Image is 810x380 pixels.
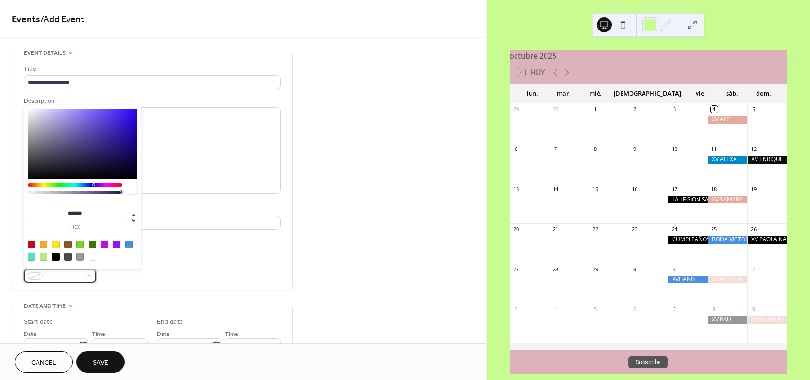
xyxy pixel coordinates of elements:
div: 9 [750,305,757,313]
div: 9 [631,146,638,153]
div: 8 [592,146,599,153]
div: #4A90E2 [125,241,133,248]
div: #8B572A [64,241,72,248]
button: Save [76,351,125,373]
div: 7 [552,146,559,153]
div: lun. [517,84,548,103]
div: 1 [711,266,718,273]
label: hex [28,225,122,230]
div: #9B9B9B [76,253,84,261]
div: 25 [711,226,718,233]
div: 4 [552,305,559,313]
div: XV ALE [708,116,748,124]
div: 5 [592,305,599,313]
div: #7ED321 [76,241,84,248]
div: 7 [671,305,678,313]
button: Subscribe [628,356,668,368]
div: 2 [750,266,757,273]
div: 27 [512,266,519,273]
div: 13 [512,186,519,193]
span: Date [24,329,37,339]
div: 24 [671,226,678,233]
div: 29 [592,266,599,273]
span: Cancel [31,358,56,368]
div: #F5A623 [40,241,47,248]
div: XV PAU [708,316,748,324]
div: 28 [552,266,559,273]
div: Description [24,96,279,106]
div: BODA VICTORIA+ANTONIN [708,236,748,244]
div: 1 [592,106,599,113]
div: 31 [671,266,678,273]
div: [DEMOGRAPHIC_DATA]. [611,84,685,103]
div: Title [24,64,279,74]
button: Cancel [15,351,73,373]
span: Save [93,358,108,368]
div: 30 [631,266,638,273]
span: Event details [24,48,66,58]
div: 12 [750,146,757,153]
div: #F8E71C [52,241,60,248]
span: Date [157,329,170,339]
div: dom. [748,84,780,103]
div: #FFFFFF [89,253,96,261]
div: mié. [580,84,611,103]
div: End date [157,317,183,327]
span: Date and time [24,301,66,311]
div: 22 [592,226,599,233]
div: #9013FE [113,241,120,248]
div: XV ENRIQUE [747,156,787,164]
div: 26 [750,226,757,233]
div: 16 [631,186,638,193]
div: 3 [512,305,519,313]
div: 5 [750,106,757,113]
div: Start date [24,317,53,327]
div: 14 [552,186,559,193]
div: 23 [631,226,638,233]
div: 30 [552,106,559,113]
div: mar. [548,84,580,103]
div: Location [24,205,279,215]
div: 6 [512,146,519,153]
div: XVIII ASHLEY [747,316,787,324]
div: 11 [711,146,718,153]
div: 4 [711,106,718,113]
span: / Add Event [40,10,84,29]
div: CUMPLEAÑOS MARTHA [668,236,708,244]
div: #D0021B [28,241,35,248]
div: octubre 2025 [510,50,787,61]
div: XV ALISSON [708,276,748,283]
div: #417505 [89,241,96,248]
div: sáb. [717,84,748,103]
span: Time [225,329,238,339]
div: XV ALEXA [708,156,748,164]
div: 2 [631,106,638,113]
div: 29 [512,106,519,113]
div: 6 [631,305,638,313]
div: LA LEGION SALSA CLUB [668,196,708,204]
div: 10 [671,146,678,153]
span: Time [92,329,105,339]
div: 18 [711,186,718,193]
div: 17 [671,186,678,193]
div: 21 [552,226,559,233]
div: #B8E986 [40,253,47,261]
div: #50E3C2 [28,253,35,261]
div: 19 [750,186,757,193]
div: 8 [711,305,718,313]
div: 15 [592,186,599,193]
div: 20 [512,226,519,233]
div: #000000 [52,253,60,261]
div: XVI JANIS [668,276,708,283]
div: XV SAMARA [708,196,748,204]
a: Events [12,10,40,29]
div: 3 [671,106,678,113]
div: vie. [685,84,717,103]
div: #4A4A4A [64,253,72,261]
div: XV PAOLA NAOMI [747,236,787,244]
div: #BD10E0 [101,241,108,248]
